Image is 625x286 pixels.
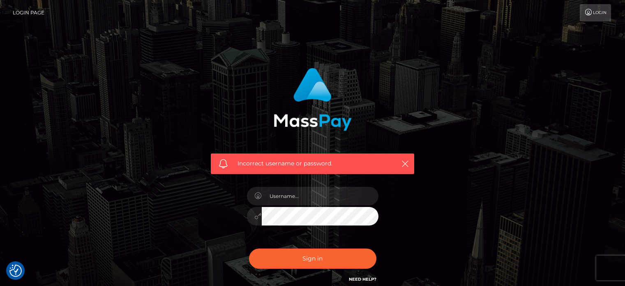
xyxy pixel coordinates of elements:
[9,265,22,277] img: Revisit consent button
[349,277,376,282] a: Need Help?
[9,265,22,277] button: Consent Preferences
[238,159,387,168] span: Incorrect username or password.
[249,249,376,269] button: Sign in
[274,68,352,131] img: MassPay Login
[13,4,44,21] a: Login Page
[580,4,611,21] a: Login
[262,187,378,205] input: Username...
